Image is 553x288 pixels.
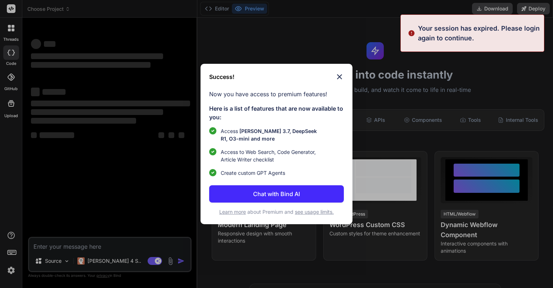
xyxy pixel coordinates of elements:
[209,90,344,98] p: Now you have access to premium features!
[295,209,334,215] span: see usage limits.
[418,23,540,43] p: Your session has expired. Please login again to continue.
[335,72,344,81] img: close
[408,23,415,43] img: alert
[221,127,324,142] p: Access
[209,72,234,81] h3: Success!
[209,185,344,203] button: Chat with Bind AI
[209,208,344,216] p: about Premium and
[209,127,216,134] img: checklist
[209,104,344,121] p: Here is a list of features that are now available to you:
[221,148,324,163] span: Access to Web Search, Code Generator, Article Writer checklist
[253,190,300,198] p: Chat with Bind AI
[209,169,216,176] img: checklist
[209,148,216,155] img: checklist
[221,169,285,177] span: Create custom GPT Agents
[219,209,246,215] span: Learn more
[221,128,317,142] span: [PERSON_NAME] 3.7, DeepSeek R1, O3-mini and more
